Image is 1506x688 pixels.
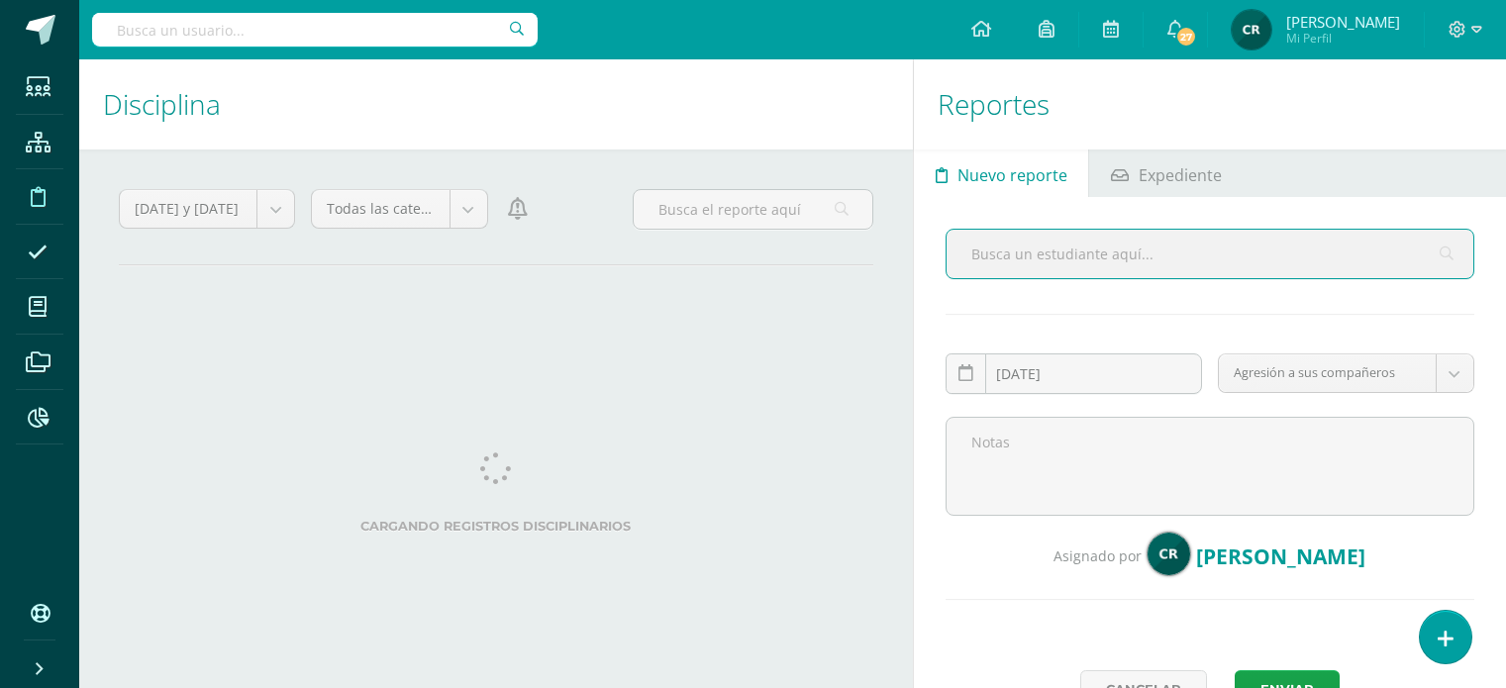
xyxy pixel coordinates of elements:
span: Asignado por [1054,546,1142,565]
input: Busca un estudiante aquí... [947,230,1473,278]
span: Todas las categorías [327,190,434,228]
input: Busca el reporte aquí [634,190,872,229]
span: Agresión a sus compañeros [1234,354,1421,392]
a: [DATE] y [DATE] [120,190,294,228]
img: 19436fc6d9716341a8510cf58c6830a2.png [1147,532,1191,576]
input: Fecha de ocurrencia [947,354,1201,393]
span: Nuevo reporte [957,151,1067,199]
a: Nuevo reporte [914,149,1088,197]
label: Cargando registros disciplinarios [149,519,844,534]
span: [PERSON_NAME] [1196,542,1365,570]
span: [PERSON_NAME] [1286,12,1400,32]
a: Agresión a sus compañeros [1219,354,1473,392]
h1: Reportes [938,59,1482,149]
span: Mi Perfil [1286,30,1400,47]
h1: Disciplina [103,59,889,149]
span: Expediente [1139,151,1222,199]
span: [DATE] y [DATE] [135,190,242,228]
input: Busca un usuario... [92,13,538,47]
img: 19436fc6d9716341a8510cf58c6830a2.png [1232,10,1271,49]
a: Todas las categorías [312,190,486,228]
span: 27 [1175,26,1197,48]
a: Expediente [1089,149,1243,197]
